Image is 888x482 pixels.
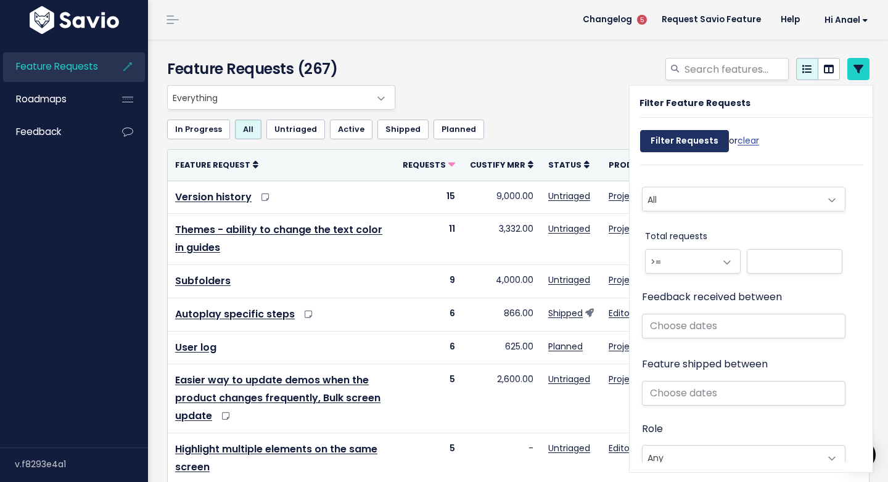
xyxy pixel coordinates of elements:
[548,160,582,170] span: Status
[642,356,768,374] label: Feature shipped between
[640,130,729,152] input: Filter Requests
[642,381,845,406] input: Choose dates
[548,158,590,171] a: Status
[470,160,525,170] span: Custify mrr
[330,120,372,139] a: Active
[771,10,810,29] a: Help
[609,158,681,171] a: Product Area
[395,364,462,433] td: 5
[645,249,741,274] span: >=
[175,340,216,354] a: User log
[609,190,722,202] a: Projects/Manage/Settings
[642,445,845,470] span: Any
[548,190,590,202] a: Untriaged
[645,229,707,244] label: Total requests
[548,340,583,353] a: Planned
[643,187,820,211] span: All
[639,97,750,109] strong: Filter Feature Requests
[462,364,541,433] td: 2,600.00
[395,181,462,214] td: 15
[3,85,102,113] a: Roadmaps
[167,120,869,139] ul: Filter feature requests
[462,331,541,364] td: 625.00
[403,160,446,170] span: Requests
[175,190,252,204] a: Version history
[609,307,633,319] a: Editor
[3,118,102,146] a: Feedback
[235,120,261,139] a: All
[642,187,845,211] span: All
[395,298,462,331] td: 6
[15,448,148,480] div: v.f8293e4a1
[609,160,673,170] span: Product Area
[167,120,230,139] a: In Progress
[548,274,590,286] a: Untriaged
[168,86,370,109] span: Everything
[16,125,61,138] span: Feedback
[609,274,722,286] a: Projects/Manage/Settings
[609,340,722,353] a: Projects/Manage/Settings
[395,214,462,265] td: 11
[738,134,759,147] a: clear
[266,120,325,139] a: Untriaged
[462,298,541,331] td: 866.00
[175,442,377,474] a: Highlight multiple elements on the same screen
[462,214,541,265] td: 3,332.00
[548,373,590,385] a: Untriaged
[167,58,389,80] h4: Feature Requests (267)
[609,373,722,385] a: Projects/Manage/Settings
[3,52,102,81] a: Feature Requests
[642,314,845,338] input: Choose dates
[462,181,541,214] td: 9,000.00
[646,250,715,273] span: >=
[470,158,533,171] a: Custify mrr
[175,223,382,255] a: Themes - ability to change the text color in guides
[403,158,455,171] a: Requests
[16,60,98,73] span: Feature Requests
[637,15,647,25] span: 5
[683,58,789,80] input: Search features...
[175,160,250,170] span: Feature Request
[548,223,590,235] a: Untriaged
[609,223,722,235] a: Projects/Manage/Settings
[395,331,462,364] td: 6
[175,158,258,171] a: Feature Request
[175,274,231,288] a: Subfolders
[548,442,590,454] a: Untriaged
[167,85,395,110] span: Everything
[824,15,868,25] span: Hi Anael
[434,120,484,139] a: Planned
[643,446,820,469] span: Any
[395,264,462,298] td: 9
[27,6,122,34] img: logo-white.9d6f32f41409.svg
[609,442,633,454] a: Editor
[377,120,429,139] a: Shipped
[642,288,782,306] label: Feedback received between
[175,373,380,423] a: Easier way to update demos when the product changes frequently, Bulk screen update
[462,264,541,298] td: 4,000.00
[640,124,759,165] div: or
[642,420,663,438] label: Role
[16,92,67,105] span: Roadmaps
[583,15,632,24] span: Changelog
[810,10,878,30] a: Hi Anael
[652,10,771,29] a: Request Savio Feature
[548,307,583,319] a: Shipped
[175,307,295,321] a: Autoplay specific steps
